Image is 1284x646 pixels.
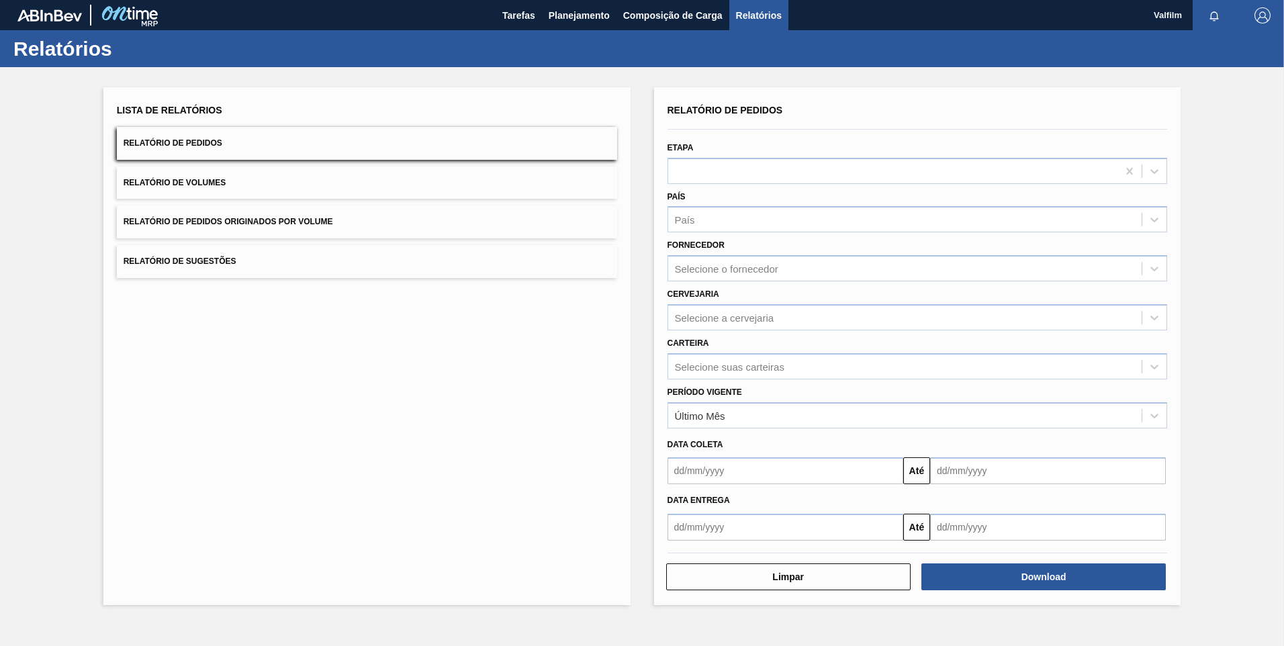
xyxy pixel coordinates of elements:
input: dd/mm/yyyy [668,457,903,484]
div: País [675,214,695,226]
div: Selecione a cervejaria [675,312,774,323]
button: Limpar [666,563,911,590]
button: Notificações [1193,6,1236,25]
span: Relatório de Pedidos [668,105,783,116]
label: Período Vigente [668,387,742,397]
img: TNhmsLtSVTkK8tSr43FrP2fwEKptu5GPRR3wAAAABJRU5ErkJggg== [17,9,82,21]
span: Composição de Carga [623,7,723,24]
label: Etapa [668,143,694,152]
label: Carteira [668,338,709,348]
span: Data Entrega [668,496,730,505]
label: País [668,192,686,201]
button: Relatório de Pedidos Originados por Volume [117,205,617,238]
label: Cervejaria [668,289,719,299]
span: Lista de Relatórios [117,105,222,116]
h1: Relatórios [13,41,252,56]
span: Data coleta [668,440,723,449]
div: Selecione o fornecedor [675,263,778,275]
label: Fornecedor [668,240,725,250]
span: Tarefas [502,7,535,24]
span: Planejamento [549,7,610,24]
img: Logout [1254,7,1271,24]
span: Relatório de Volumes [124,178,226,187]
span: Relatórios [736,7,782,24]
div: Selecione suas carteiras [675,361,784,372]
button: Relatório de Pedidos [117,127,617,160]
input: dd/mm/yyyy [930,457,1166,484]
button: Até [903,457,930,484]
button: Download [921,563,1166,590]
span: Relatório de Sugestões [124,257,236,266]
button: Relatório de Volumes [117,167,617,199]
input: dd/mm/yyyy [668,514,903,541]
span: Relatório de Pedidos Originados por Volume [124,217,333,226]
input: dd/mm/yyyy [930,514,1166,541]
span: Relatório de Pedidos [124,138,222,148]
button: Até [903,514,930,541]
button: Relatório de Sugestões [117,245,617,278]
div: Último Mês [675,410,725,421]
